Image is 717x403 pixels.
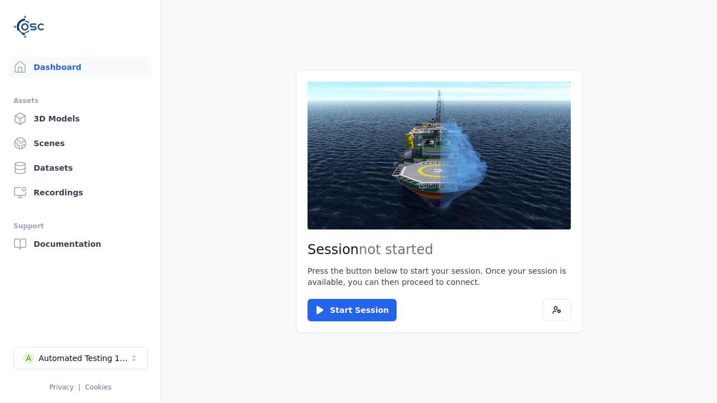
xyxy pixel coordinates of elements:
a: Recordings [9,181,152,204]
a: 3D Models [9,107,152,130]
a: Scenes [9,132,152,154]
a: Privacy [49,383,73,391]
p: Press the button below to start your session. Once your session is available, you can then procee... [308,265,571,288]
div: Support [13,219,147,233]
img: Logo [13,11,45,43]
div: A [23,353,34,364]
a: Dashboard [9,56,152,78]
div: Assets [13,94,147,107]
div: Automated Testing 1 - Playwright [39,353,129,364]
a: Cookies [85,383,111,391]
a: Documentation [9,233,152,255]
h2: Session [308,241,571,259]
span: | [78,383,81,391]
a: Datasets [9,157,152,179]
span: not started [359,242,434,257]
button: Start Session [308,299,397,321]
button: Select a workspace [13,347,148,369]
